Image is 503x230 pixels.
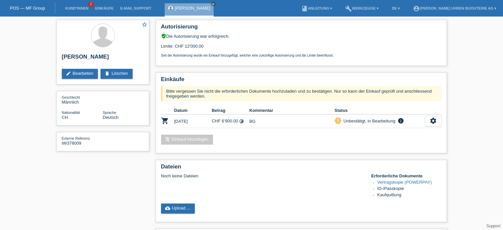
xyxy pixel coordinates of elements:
i: verified_user [161,33,166,39]
a: E-Mail Support [117,6,155,10]
h4: Erforderliche Dokumente [371,173,441,178]
a: bookAnleitung ▾ [298,6,335,10]
a: Kund*innen [62,6,92,10]
p: Seit der Autorisierung wurde ein Einkauf hinzugefügt, welcher eine zukünftige Autorisierung und d... [161,54,441,57]
a: close [211,2,216,6]
a: [PERSON_NAME] [175,6,210,11]
span: Nationalität [62,111,80,115]
span: Deutsch [103,115,119,120]
div: Noch keine Dateien [161,173,363,178]
div: Männlich [62,95,103,105]
i: delete [105,71,110,76]
span: Externe Referenz [62,136,90,140]
a: POS — MF Group [10,6,45,11]
i: close [212,2,215,6]
a: Einkäufe [92,6,117,10]
a: add_shopping_cartEinkauf hinzufügen [161,135,213,145]
div: Unbestätigt, in Bearbeitung [342,117,396,124]
h2: Autorisierung [161,23,441,33]
a: buildWerkzeuge ▾ [342,6,382,10]
span: Schweiz [62,115,68,120]
th: Datum [174,107,212,115]
span: 2 [88,2,94,7]
a: Vertragskopie (POWERPAY) [377,180,432,185]
h2: Dateien [161,163,441,173]
li: Kaufquittung [377,192,441,199]
i: book [301,5,308,12]
i: account_circle [413,5,420,12]
i: cloud_upload [165,206,170,211]
th: Status [335,107,425,115]
i: settings [430,117,437,124]
a: deleteLöschen [101,69,132,79]
a: editBearbeiten [62,69,98,79]
td: [DATE] [174,115,212,128]
th: Kommentar [249,107,335,115]
a: account_circle[PERSON_NAME] Uhren Bijouterie AG ▾ [410,6,500,10]
div: Bitte vergessen Sie nicht die erforderlichen Dokumente hochzuladen und zu bestätigen. Nur so kann... [161,86,441,101]
i: build [345,5,352,12]
h2: Einkäufe [161,76,441,86]
i: 24 Raten [239,119,244,124]
div: Limite: CHF 12'000.00 [161,39,441,57]
td: BG [249,115,335,128]
div: Die Autorisierung war erfolgreich. [161,33,441,39]
i: edit [66,71,71,76]
a: Support [486,224,500,228]
div: IW378009 [62,136,103,146]
a: DE ▾ [389,6,403,10]
i: add_shopping_cart [165,137,170,142]
i: star_border [142,22,147,27]
span: Sprache [103,111,116,115]
th: Betrag [212,107,249,115]
i: priority_high [336,118,340,123]
li: ID-/Passkopie [377,186,441,192]
td: CHF 6'900.00 [212,115,249,128]
i: POSP00026715 [161,117,169,125]
i: info [397,117,405,124]
a: star_border [142,22,147,28]
h2: [PERSON_NAME] [62,54,144,64]
span: Geschlecht [62,95,80,99]
a: cloud_uploadUpload ... [161,204,195,213]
